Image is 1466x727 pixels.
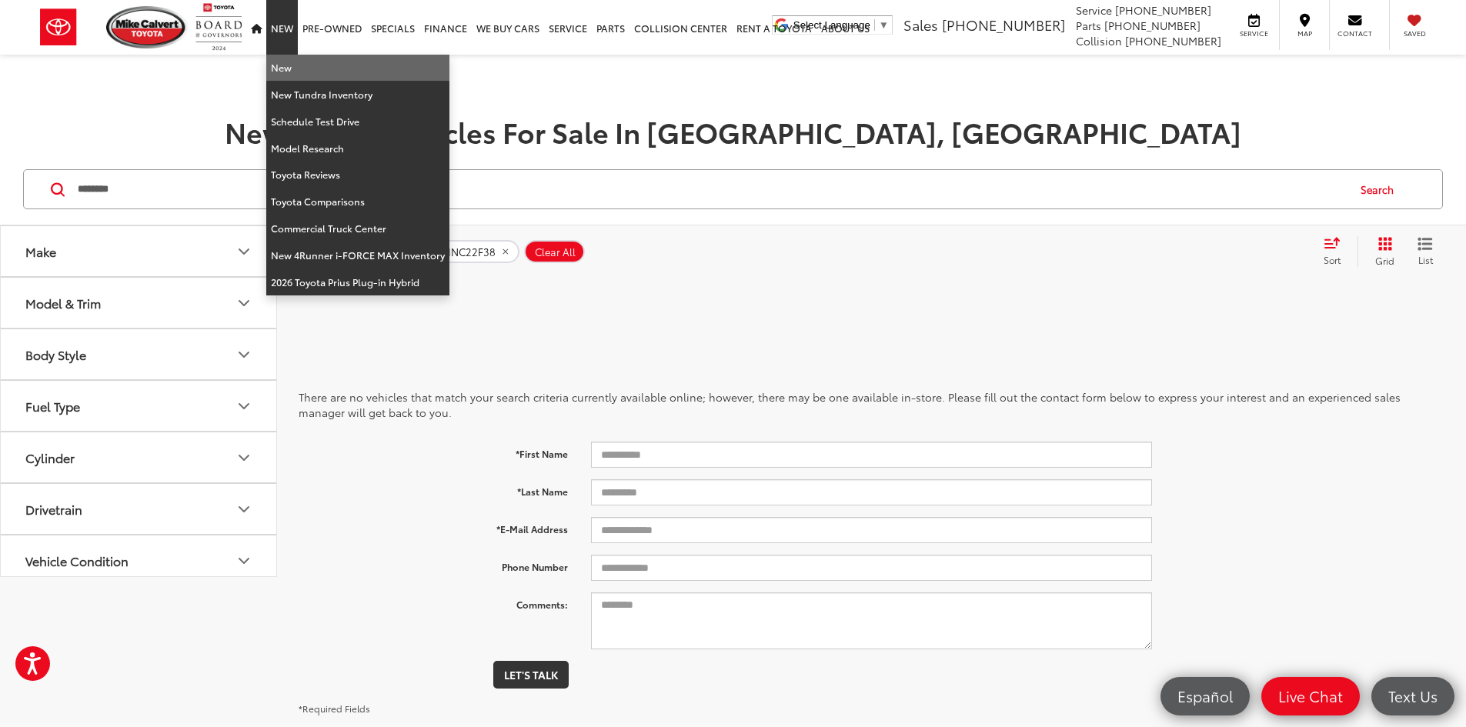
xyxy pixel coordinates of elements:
[266,82,449,108] a: New Tundra Inventory
[1,278,278,328] button: Model & TrimModel & Trim
[1076,33,1122,48] span: Collision
[287,555,579,574] label: Phone Number
[25,347,86,362] div: Body Style
[106,6,188,48] img: Mike Calvert Toyota
[266,108,449,135] a: Schedule Test Drive
[287,517,579,536] label: *E-Mail Address
[535,246,576,258] span: Clear All
[1346,170,1416,208] button: Search
[25,295,101,310] div: Model & Trim
[1357,236,1406,267] button: Grid View
[1076,18,1101,33] span: Parts
[1125,33,1221,48] span: [PHONE_NUMBER]
[25,399,80,413] div: Fuel Type
[1287,28,1321,38] span: Map
[1,535,278,585] button: Vehicle ConditionVehicle Condition
[1324,253,1341,266] span: Sort
[1406,236,1444,267] button: List View
[1371,677,1454,715] a: Text Us
[25,502,82,516] div: Drivetrain
[1237,28,1271,38] span: Service
[235,397,253,415] div: Fuel Type
[1398,28,1431,38] span: Saved
[879,19,889,31] span: ▼
[1381,686,1445,705] span: Text Us
[266,135,449,162] a: Model Research
[493,661,569,689] button: Let's Talk
[1170,686,1241,705] span: Español
[1,226,278,276] button: MakeMake
[235,449,253,467] div: Cylinder
[76,171,1346,208] input: Search by Make, Model, or Keyword
[266,188,449,215] a: Toyota Comparisons
[1337,28,1372,38] span: Contact
[266,162,449,188] a: Toyota Reviews
[524,240,585,263] button: Clear All
[287,592,579,612] label: Comments:
[1104,18,1201,33] span: [PHONE_NUMBER]
[235,242,253,261] div: Make
[266,269,449,295] a: 2026 Toyota Prius Plug-in Hybrid
[299,702,370,715] small: *Required Fields
[235,500,253,519] div: Drivetrain
[1115,2,1211,18] span: [PHONE_NUMBER]
[235,294,253,312] div: Model & Trim
[25,553,129,568] div: Vehicle Condition
[235,345,253,364] div: Body Style
[874,19,875,31] span: ​
[235,552,253,570] div: Vehicle Condition
[1160,677,1250,715] a: Español
[1261,677,1360,715] a: Live Chat
[1,484,278,534] button: DrivetrainDrivetrain
[266,242,449,269] a: New 4Runner i-FORCE MAX Inventory
[1375,254,1394,267] span: Grid
[266,55,449,82] a: New
[25,450,75,465] div: Cylinder
[287,442,579,461] label: *First Name
[1,329,278,379] button: Body StyleBody Style
[299,389,1444,420] p: There are no vehicles that match your search criteria currently available online; however, there ...
[903,15,938,35] span: Sales
[287,479,579,499] label: *Last Name
[942,15,1065,35] span: [PHONE_NUMBER]
[1,432,278,482] button: CylinderCylinder
[1,381,278,431] button: Fuel TypeFuel Type
[437,240,519,263] button: remove INC22F38
[1076,2,1112,18] span: Service
[448,246,496,258] span: INC22F38
[1316,236,1357,267] button: Select sort value
[1418,253,1433,266] span: List
[25,244,56,258] div: Make
[266,215,449,242] a: Commercial Truck Center
[1271,686,1351,705] span: Live Chat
